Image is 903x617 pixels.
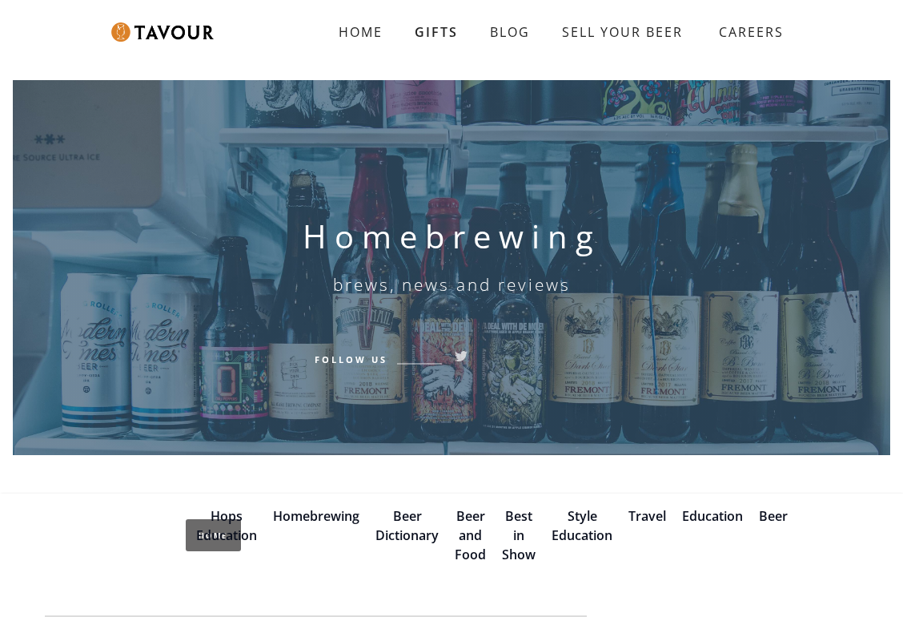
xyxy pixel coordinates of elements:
[759,507,788,525] a: Beer
[552,507,612,544] a: Style Education
[186,519,241,551] a: Home
[474,16,546,48] a: BLOG
[315,352,387,366] h6: Follow Us
[628,507,666,525] a: Travel
[339,23,383,41] strong: HOME
[502,507,536,563] a: Best in Show
[303,217,601,256] h1: Homebrewing
[719,16,784,48] strong: CAREERS
[196,507,257,544] a: Hops Education
[699,10,796,54] a: CAREERS
[455,507,486,563] a: Beer and Food
[273,507,359,525] a: Homebrewing
[323,16,399,48] a: HOME
[682,507,743,525] a: Education
[375,507,439,544] a: Beer Dictionary
[399,16,474,48] a: GIFTS
[333,275,571,294] h6: brews, news and reviews
[546,16,699,48] a: SELL YOUR BEER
